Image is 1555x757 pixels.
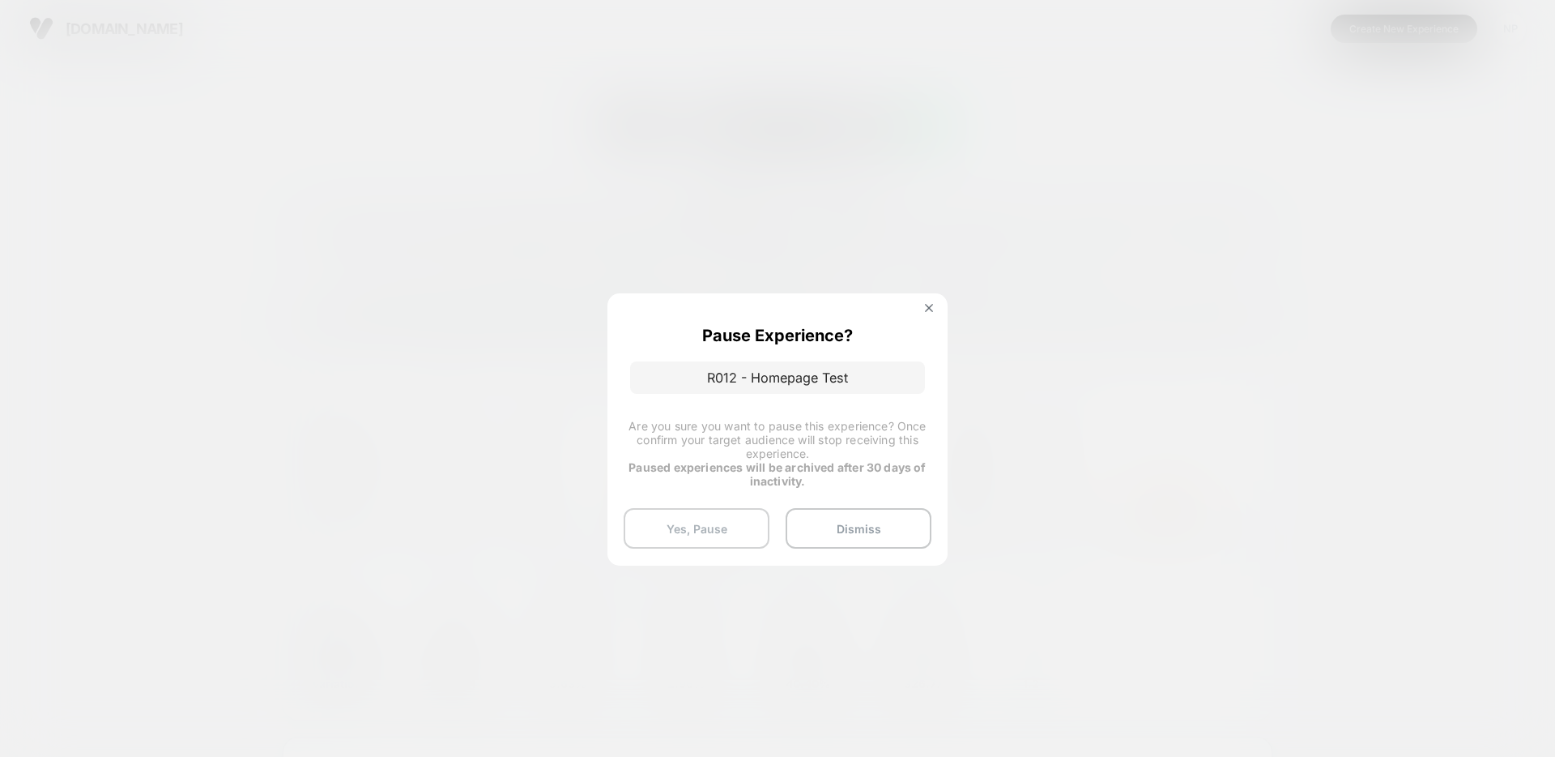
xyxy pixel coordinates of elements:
img: close [925,304,933,312]
p: R012 - Homepage Test [630,361,925,394]
button: Dismiss [786,508,931,549]
p: Pause Experience? [702,326,853,345]
strong: Paused experiences will be archived after 30 days of inactivity. [628,460,926,488]
span: Are you sure you want to pause this experience? Once confirm your target audience will stop recei... [628,419,926,460]
button: Yes, Pause [624,508,769,549]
